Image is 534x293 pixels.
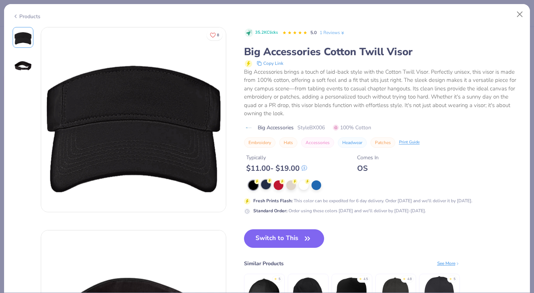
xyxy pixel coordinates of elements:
[254,59,286,68] button: copy to clipboard
[244,260,284,267] div: Similar Products
[338,137,367,148] button: Headwear
[301,137,334,148] button: Accessories
[255,30,278,36] span: 35.2K Clicks
[253,207,426,214] div: Order using these colors [DATE] and we'll deliver by [DATE]-[DATE].
[403,277,406,280] div: ★
[407,277,412,282] div: 4.8
[13,13,40,20] div: Products
[357,154,379,162] div: Comes In
[310,30,317,36] span: 5.0
[513,7,527,21] button: Close
[258,124,294,131] span: Big Accessories
[14,57,32,74] img: Back
[278,277,280,282] div: 5
[253,198,293,204] strong: Fresh Prints Flash :
[244,68,522,118] div: Big Accessories brings a touch of laid-back style with the Cotton Twill Visor. Perfectly unisex, ...
[449,277,452,280] div: ★
[399,139,420,146] div: Print Guide
[437,260,460,267] div: See More
[282,27,307,39] div: 5.0 Stars
[244,229,324,248] button: Switch to This
[274,277,277,280] div: ★
[370,137,395,148] button: Patches
[454,277,455,282] div: 5
[41,27,226,212] img: Front
[253,197,472,204] div: This color can be expedited for 6 day delivery. Order [DATE] and we'll deliver it by [DATE].
[357,164,379,173] div: OS
[246,164,307,173] div: $ 11.00 - $ 19.00
[253,208,287,214] strong: Standard Order :
[244,45,522,59] div: Big Accessories Cotton Twill Visor
[207,30,222,40] button: Like
[244,137,276,148] button: Embroidery
[244,125,254,131] img: brand logo
[297,124,325,131] span: Style BX006
[359,277,362,280] div: ★
[363,277,368,282] div: 4.5
[320,29,345,36] a: 1 Reviews
[246,154,307,162] div: Typically
[279,137,297,148] button: Hats
[14,29,32,46] img: Front
[217,33,219,37] span: 8
[333,124,371,131] span: 100% Cotton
